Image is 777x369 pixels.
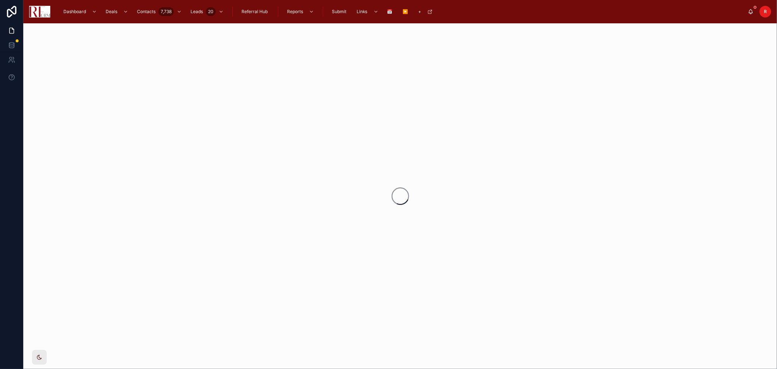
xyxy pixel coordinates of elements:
span: Dashboard [63,9,86,15]
span: ▶️ [403,9,408,15]
a: Contacts7,738 [133,5,185,18]
a: Leads20 [187,5,227,18]
span: Links [357,9,368,15]
a: + [415,5,436,18]
a: Deals [102,5,132,18]
span: 📅 [387,9,393,15]
span: Reports [287,9,303,15]
a: ▶️ [399,5,413,18]
span: R [764,9,767,15]
a: Links [353,5,382,18]
a: Dashboard [60,5,101,18]
span: Contacts [137,9,156,15]
div: 20 [206,7,216,16]
a: Referral Hub [238,5,273,18]
span: Submit [332,9,346,15]
span: + [419,9,421,15]
div: 7,738 [158,7,174,16]
a: 📅 [384,5,398,18]
a: Submit [328,5,352,18]
a: Reports [283,5,318,18]
span: Leads [191,9,203,15]
img: App logo [29,6,50,18]
span: Deals [106,9,117,15]
div: scrollable content [56,4,748,20]
span: Referral Hub [242,9,268,15]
